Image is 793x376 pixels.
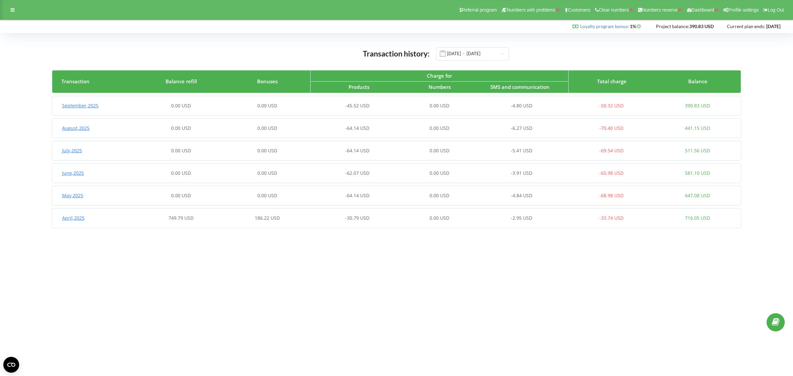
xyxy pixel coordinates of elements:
span: 511.56 USD [685,147,710,154]
span: 0.00 USD [430,125,449,131]
span: -30.79 USD [345,215,369,221]
span: Charge for [427,72,452,79]
span: 0.00 USD [257,170,277,176]
span: -33.74 USD [599,215,623,221]
span: Log Out [768,7,784,13]
span: 0.00 USD [171,192,191,199]
span: Current plan ends: [727,23,765,29]
span: 0.00 USD [257,192,277,199]
span: Transaction [61,78,90,85]
span: 0.00 USD [171,125,191,131]
span: 581.10 USD [685,170,710,176]
button: Open CMP widget [3,357,19,373]
span: June , 2025 [62,170,84,176]
strong: [DATE] [766,23,780,29]
span: -6.27 USD [511,125,532,131]
span: -68.98 USD [599,192,623,199]
span: Customers [568,7,590,13]
span: 0.00 USD [430,102,449,109]
span: -4.84 USD [511,192,532,199]
span: 0.00 USD [257,125,277,131]
span: 716.05 USD [685,215,710,221]
span: -64.14 USD [345,147,369,154]
span: Numbers [429,84,451,90]
span: -62.07 USD [345,170,369,176]
span: Clear numbers [599,7,629,13]
span: 441.15 USD [685,125,710,131]
span: -70.40 USD [599,125,623,131]
span: Transaction history: [363,49,430,58]
span: 0.00 USD [430,215,449,221]
span: 186.22 USD [255,215,280,221]
span: -4.80 USD [511,102,532,109]
span: -64.14 USD [345,125,369,131]
span: Bonuses [257,78,278,85]
span: May , 2025 [62,192,83,199]
span: 0.00 USD [430,170,449,176]
span: SMS and сommunication [490,84,549,90]
span: 390.83 USD [685,102,710,109]
span: 0.00 USD [171,102,191,109]
strong: 1% [630,23,643,29]
span: -69.54 USD [599,147,623,154]
span: 0.00 USD [257,147,277,154]
a: Loyalty program bonus [580,23,627,29]
span: : [580,23,629,29]
span: 647.08 USD [685,192,710,199]
span: September , 2025 [62,102,98,109]
span: -65.98 USD [599,170,623,176]
span: Project balance: [656,23,689,29]
span: -45.52 USD [345,102,369,109]
span: 0.00 USD [257,102,277,109]
span: 749.79 USD [169,215,194,221]
span: -5.41 USD [511,147,532,154]
span: Products [349,84,369,90]
span: Balance [688,78,707,85]
span: 0.00 USD [430,192,449,199]
span: Total charge [597,78,626,85]
span: Numbers with problems [507,7,555,13]
span: -2.95 USD [511,215,532,221]
span: 0.00 USD [171,147,191,154]
span: Balance refill [166,78,197,85]
span: -3.91 USD [511,170,532,176]
span: Profile settings [728,7,759,13]
strong: 390.83 USD [689,23,714,29]
span: April , 2025 [62,215,85,221]
span: Dashboard [692,7,714,13]
span: Referral program [462,7,497,13]
span: -50.32 USD [599,102,623,109]
span: August , 2025 [62,125,90,131]
span: -64.14 USD [345,192,369,199]
span: Numbers reserve [642,7,677,13]
span: 0.00 USD [171,170,191,176]
span: 0.00 USD [430,147,449,154]
span: July , 2025 [62,147,82,154]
